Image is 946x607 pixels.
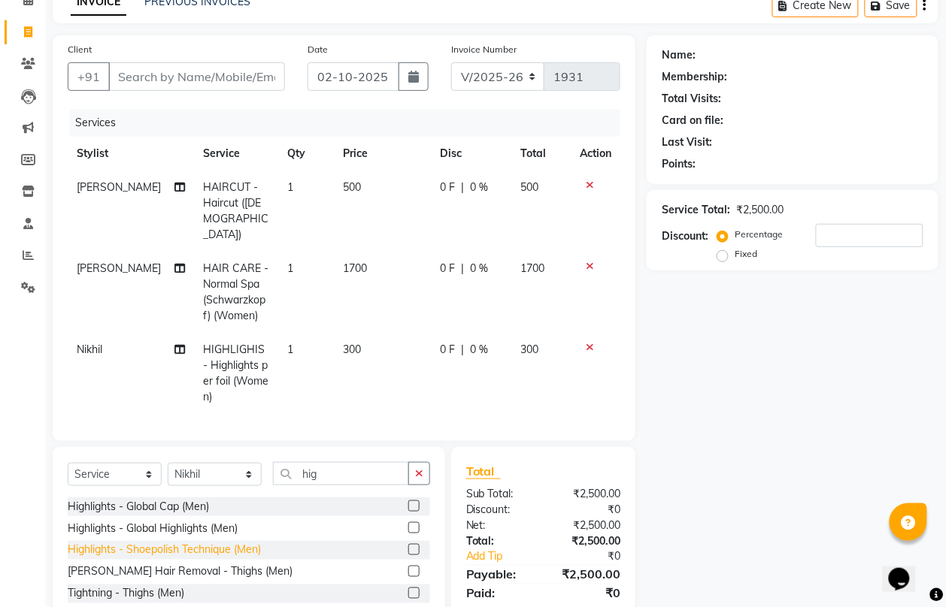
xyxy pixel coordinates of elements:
a: Add Tip [455,549,558,565]
div: Highlights - Shoepolish Technique (Men) [68,542,261,558]
span: [PERSON_NAME] [77,180,161,194]
span: 0 % [470,261,488,276]
div: Service Total: [662,202,730,218]
div: Card on file: [662,113,723,128]
span: 0 F [440,342,455,358]
div: ₹0 [544,502,632,518]
input: Search or Scan [273,462,409,485]
span: | [461,180,464,195]
div: ₹2,500.00 [544,533,632,549]
label: Invoice Number [451,43,517,56]
th: Price [334,137,431,171]
div: Last Visit: [662,134,712,150]
div: ₹2,500.00 [544,486,632,502]
div: Points: [662,156,696,172]
label: Fixed [735,247,757,261]
div: Name: [662,47,696,63]
th: Stylist [68,137,194,171]
label: Date [308,43,328,56]
div: Services [69,109,632,137]
div: Highlights - Global Cap (Men) [68,499,209,515]
div: ₹0 [558,549,632,565]
th: Disc [431,137,511,171]
iframe: chat widget [883,547,931,592]
span: Total [466,464,501,479]
div: ₹2,500.00 [736,202,784,218]
span: | [461,261,464,276]
span: 500 [343,180,361,194]
div: Discount: [662,228,708,244]
span: 1 [287,343,293,356]
div: ₹2,500.00 [544,566,632,584]
div: Tightning - Thighs (Men) [68,586,184,602]
div: ₹0 [544,584,632,602]
div: ₹2,500.00 [544,518,632,533]
span: 1700 [343,261,367,275]
div: Net: [455,518,544,533]
span: 500 [520,180,538,194]
div: Discount: [455,502,544,518]
th: Action [571,137,620,171]
span: Nikhil [77,343,102,356]
span: [PERSON_NAME] [77,261,161,275]
th: Total [511,137,571,171]
span: 0 F [440,180,455,195]
div: [PERSON_NAME] Hair Removal - Thighs (Men) [68,564,293,580]
th: Qty [278,137,334,171]
div: Payable: [455,566,544,584]
span: HIGHLIGHIS - Highlights per foil (Women) [203,343,268,403]
span: 1 [287,261,293,275]
label: Percentage [735,228,783,241]
span: 0 F [440,261,455,276]
div: Membership: [662,69,727,85]
span: 0 % [470,180,488,195]
span: HAIR CARE - Normal Spa (Schwarzkopf) (Women) [203,261,268,322]
div: Total: [455,533,544,549]
span: 1 [287,180,293,194]
span: | [461,342,464,358]
div: Paid: [455,584,544,602]
input: Search by Name/Mobile/Email/Code [108,62,285,91]
span: 0 % [470,342,488,358]
button: +91 [68,62,110,91]
span: 300 [520,343,538,356]
span: 300 [343,343,361,356]
span: HAIRCUT - Haircut ([DEMOGRAPHIC_DATA]) [203,180,268,241]
div: Sub Total: [455,486,544,502]
div: Highlights - Global Highlights (Men) [68,521,238,536]
th: Service [194,137,278,171]
div: Total Visits: [662,91,721,107]
label: Client [68,43,92,56]
span: 1700 [520,261,544,275]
